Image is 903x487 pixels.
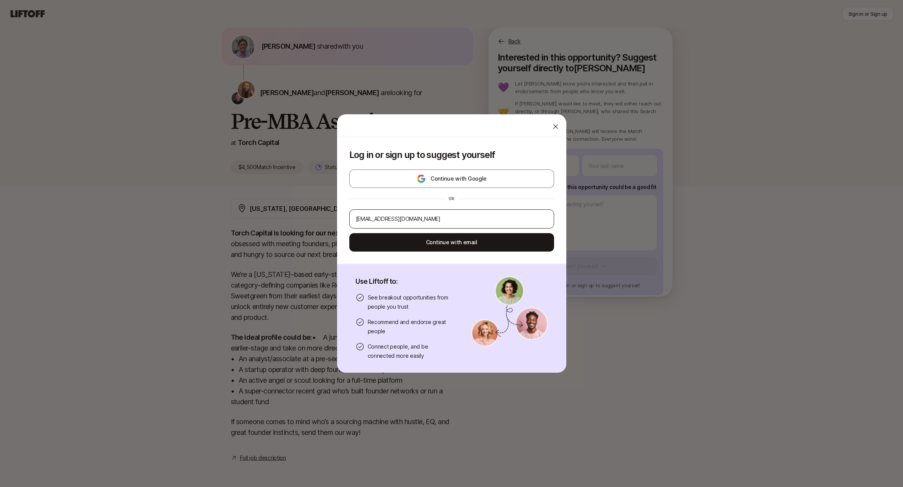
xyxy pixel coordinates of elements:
p: Log in or sign up to suggest yourself [349,150,554,160]
button: Continue with email [349,233,554,252]
p: Recommend and endorse great people [368,318,453,336]
button: Continue with Google [349,169,554,188]
img: google-logo [416,174,426,183]
p: Connect people, and be connected more easily [368,342,453,360]
img: signup-banner [471,276,548,347]
p: Use Liftoff to: [355,276,453,287]
p: See breakout opportunities from people you trust [368,293,453,311]
input: Your personal email address [356,214,548,224]
div: or [446,196,458,202]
